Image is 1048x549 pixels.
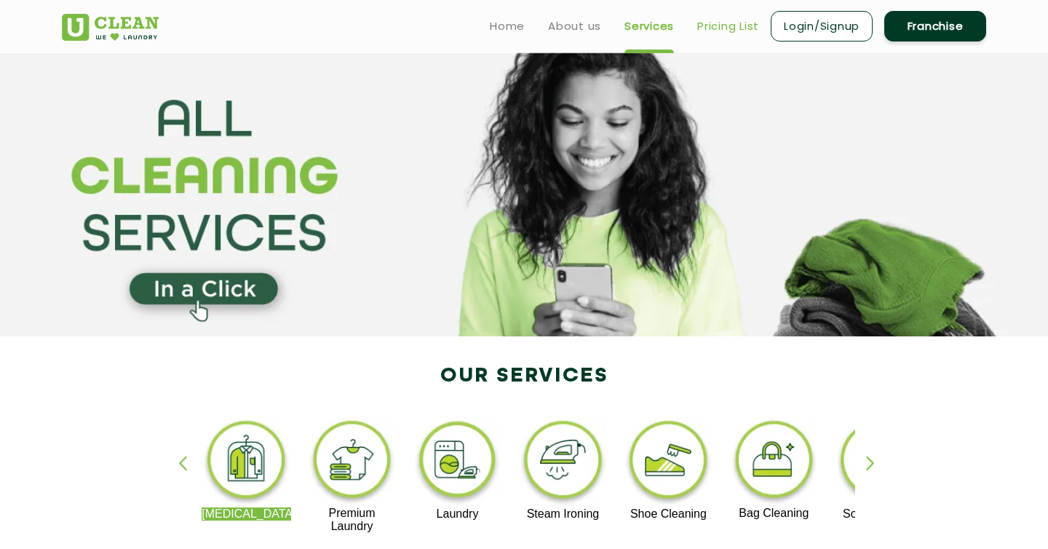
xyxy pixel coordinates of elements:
[413,417,502,507] img: laundry_cleaning_11zon.webp
[729,417,819,507] img: bag_cleaning_11zon.webp
[490,17,525,35] a: Home
[413,507,502,521] p: Laundry
[62,14,159,41] img: UClean Laundry and Dry Cleaning
[624,17,674,35] a: Services
[202,417,291,507] img: dry_cleaning_11zon.webp
[835,507,924,521] p: Sofa Cleaning
[884,11,986,42] a: Franchise
[518,507,608,521] p: Steam Ironing
[307,507,397,533] p: Premium Laundry
[771,11,873,42] a: Login/Signup
[835,417,924,507] img: sofa_cleaning_11zon.webp
[518,417,608,507] img: steam_ironing_11zon.webp
[624,417,713,507] img: shoe_cleaning_11zon.webp
[729,507,819,520] p: Bag Cleaning
[624,507,713,521] p: Shoe Cleaning
[202,507,291,521] p: [MEDICAL_DATA]
[697,17,759,35] a: Pricing List
[548,17,601,35] a: About us
[307,417,397,507] img: premium_laundry_cleaning_11zon.webp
